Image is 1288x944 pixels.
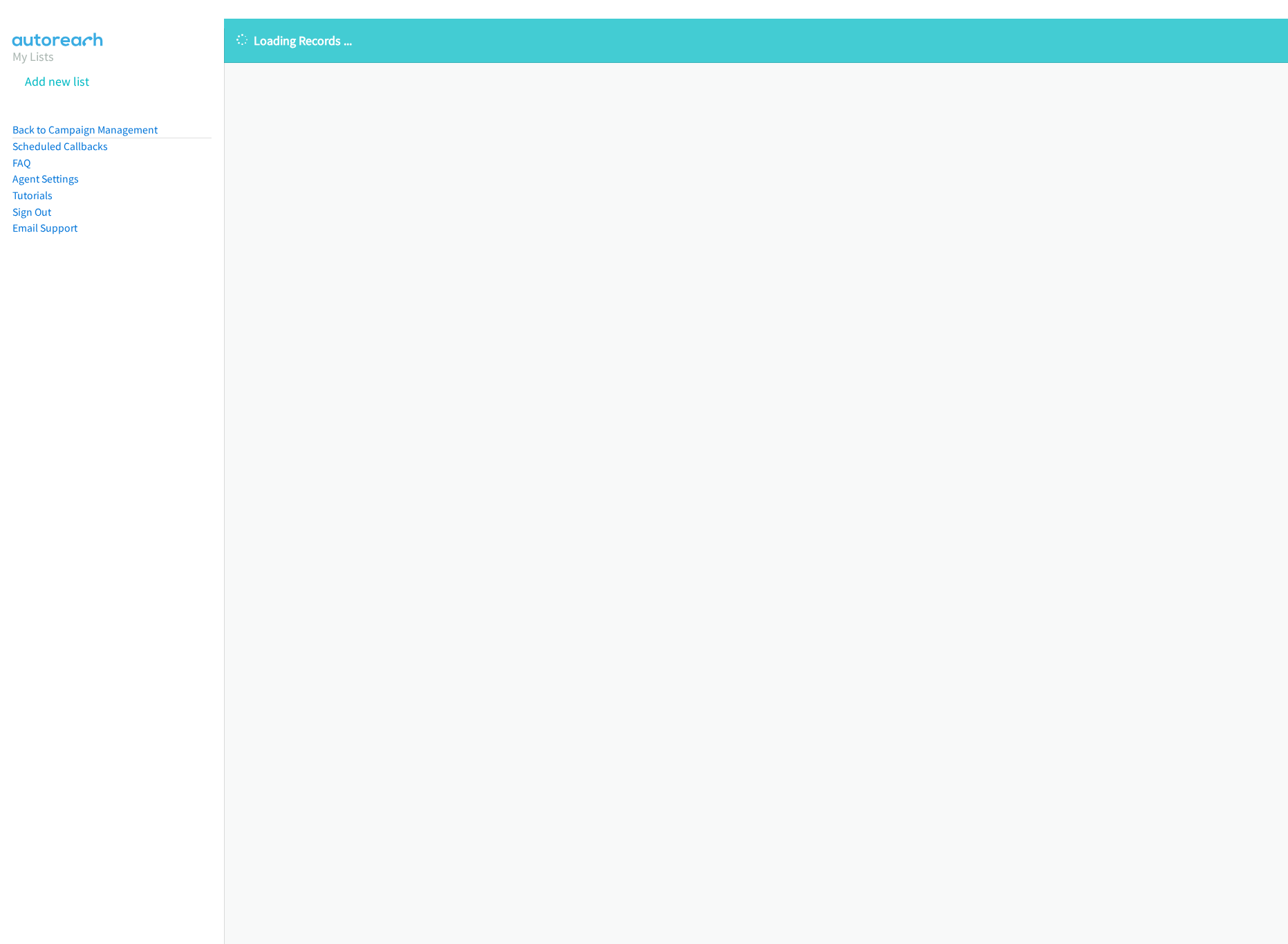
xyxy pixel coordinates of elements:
p: Loading Records ... [236,31,1276,50]
a: Add new list [25,73,89,89]
a: Agent Settings [12,172,79,185]
a: Tutorials [12,189,53,202]
a: Sign Out [12,205,51,219]
a: Scheduled Callbacks [12,140,108,153]
a: Back to Campaign Management [12,123,158,136]
a: Email Support [12,221,77,234]
a: FAQ [12,156,30,169]
a: My Lists [12,48,54,64]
